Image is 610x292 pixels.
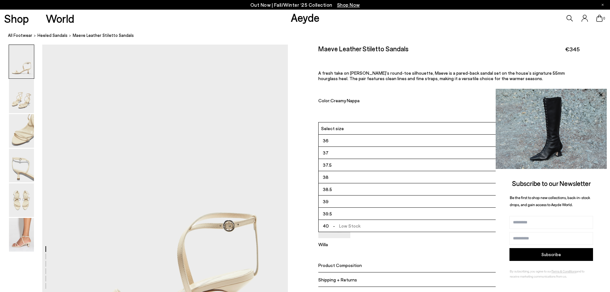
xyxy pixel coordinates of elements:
img: Maeve Leather Stiletto Sandals - Image 2 [9,79,34,113]
span: By subscribing, you agree to our [510,269,551,273]
nav: breadcrumb [8,27,610,45]
img: Maeve Leather Stiletto Sandals - Image 3 [9,114,34,148]
p: Out Now | Fall/Winter ‘25 Collection [250,1,360,9]
img: 2a6287a1333c9a56320fd6e7b3c4a9a9.jpg [496,89,607,169]
h2: Maeve Leather Stiletto Sandals [318,45,409,53]
span: 40 [323,222,329,230]
a: All Footwear [8,32,32,39]
span: 37 [323,149,329,157]
span: 38.5 [323,185,332,193]
img: Maeve Leather Stiletto Sandals - Image 1 [9,45,34,79]
span: Shipping + Returns [318,277,357,282]
div: Color: [318,98,533,105]
img: Maeve Leather Stiletto Sandals - Image 5 [9,183,34,217]
span: 38 [323,173,329,181]
span: 39.5 [323,210,332,218]
img: Maeve Leather Stiletto Sandals - Image 4 [9,149,34,182]
span: heeled sandals [37,33,68,38]
span: 0 [603,17,606,20]
a: Aeyde [291,11,320,24]
span: Creamy Nappa [330,98,360,103]
span: Maeve Leather Stiletto Sandals [73,32,134,39]
span: 36 [323,137,329,145]
span: €345 [565,45,580,53]
a: Terms & Conditions [551,269,576,273]
a: Shop [4,13,29,24]
a: 0 [596,15,603,22]
a: heeled sandals [37,32,68,39]
span: Subscribe to our Newsletter [512,179,591,187]
span: Low Stock [329,222,361,230]
span: - [329,223,339,229]
p: Willa [318,242,350,247]
span: 37.5 [323,161,332,169]
button: Subscribe [509,248,593,261]
a: Willa Suede Over-Knee Boots Willa [318,234,350,247]
img: Maeve Leather Stiletto Sandals - Image 6 [9,218,34,252]
a: World [46,13,74,24]
span: Navigate to /collections/new-in [337,2,360,8]
span: 39 [323,197,329,205]
span: A fresh take on [PERSON_NAME]’s round-toe silhouette, Maeve is a pared-back sandal set on the hou... [318,70,565,81]
span: Be the first to shop new collections, back-in-stock drops, and gain access to Aeyde World. [510,195,590,207]
span: Product Composition [318,263,362,268]
span: Select size [321,125,344,132]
